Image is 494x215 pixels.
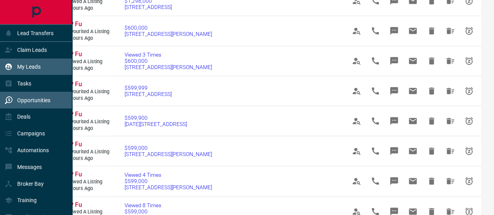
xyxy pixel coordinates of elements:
span: Hide All from CP Fu [441,82,460,100]
span: Favourited a Listing [66,89,112,95]
span: Hide [422,112,441,130]
span: CP Fu [66,50,82,58]
span: View Profile [347,82,366,100]
a: $600,000[STREET_ADDRESS][PERSON_NAME] [125,25,212,37]
span: Snooze [460,112,478,130]
span: CP Fu [66,110,82,118]
span: Hide [422,82,441,100]
span: [STREET_ADDRESS][PERSON_NAME] [125,31,212,37]
a: CP Fu [66,110,112,119]
span: [DATE][STREET_ADDRESS] [125,121,187,127]
span: Viewed 3 Times [125,52,212,58]
span: $600,000 [125,58,212,64]
span: 3 hours ago [66,65,112,72]
span: Call [366,142,385,160]
span: Viewed 8 Times [125,202,228,208]
span: View Profile [347,172,366,190]
span: 4 hours ago [66,95,112,102]
span: Call [366,82,385,100]
span: View Profile [347,142,366,160]
span: Email [403,52,422,70]
span: Email [403,21,422,40]
span: Viewed a Listing [66,179,112,185]
span: [STREET_ADDRESS][PERSON_NAME] [125,151,212,157]
a: $599,000[STREET_ADDRESS][PERSON_NAME] [125,145,212,157]
span: Viewed a Listing [66,59,112,65]
a: CP Fu [66,201,112,209]
a: CP Fu [66,140,112,149]
span: Hide [422,142,441,160]
span: View Profile [347,21,366,40]
a: $599,999[STREET_ADDRESS] [125,85,172,97]
a: CP Fu [66,80,112,89]
span: Call [366,112,385,130]
span: Call [366,172,385,190]
a: CP Fu [66,20,112,28]
span: [STREET_ADDRESS][PERSON_NAME] [125,184,212,190]
span: Snooze [460,172,478,190]
span: Favourited a Listing [66,119,112,125]
a: $599,900[DATE][STREET_ADDRESS] [125,115,187,127]
span: Email [403,172,422,190]
a: Viewed 3 Times$600,000[STREET_ADDRESS][PERSON_NAME] [125,52,212,70]
span: Hide All from CP Fu [441,142,460,160]
span: Hide All from CP Fu [441,112,460,130]
a: Viewed 4 Times$599,000[STREET_ADDRESS][PERSON_NAME] [125,172,212,190]
span: Viewed 4 Times [125,172,212,178]
span: 4 hours ago [66,125,112,132]
span: Snooze [460,21,478,40]
span: CP Fu [66,20,82,28]
span: Email [403,142,422,160]
span: Message [385,172,403,190]
span: 3 hours ago [66,35,112,42]
span: 4 hours ago [66,155,112,162]
span: Call [366,21,385,40]
span: $599,999 [125,85,172,91]
span: 3 hours ago [66,5,112,12]
a: CP Fu [66,171,112,179]
span: Message [385,82,403,100]
span: Hide All from CP Fu [441,21,460,40]
span: Snooze [460,52,478,70]
span: Message [385,52,403,70]
span: Email [403,112,422,130]
span: Hide [422,21,441,40]
span: $600,000 [125,25,212,31]
span: [STREET_ADDRESS] [125,91,172,97]
span: Message [385,112,403,130]
span: Message [385,21,403,40]
span: Favourited a Listing [66,28,112,35]
a: CP Fu [66,50,112,59]
span: $599,000 [125,145,212,151]
span: Hide All from CP Fu [441,52,460,70]
span: Message [385,142,403,160]
span: $599,000 [125,178,212,184]
span: Hide All from CP Fu [441,172,460,190]
span: Hide [422,52,441,70]
span: $599,000 [125,208,228,215]
span: Email [403,82,422,100]
span: CP Fu [66,80,82,88]
span: 4 hours ago [66,185,112,192]
span: View Profile [347,112,366,130]
span: Snooze [460,142,478,160]
span: [STREET_ADDRESS] [125,4,172,10]
span: Favourited a Listing [66,149,112,155]
span: [STREET_ADDRESS][PERSON_NAME] [125,64,212,70]
span: View Profile [347,52,366,70]
span: Snooze [460,82,478,100]
span: CP Fu [66,140,82,148]
span: $599,900 [125,115,187,121]
span: Call [366,52,385,70]
span: CP Fu [66,201,82,208]
span: CP Fu [66,171,82,178]
span: Hide [422,172,441,190]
